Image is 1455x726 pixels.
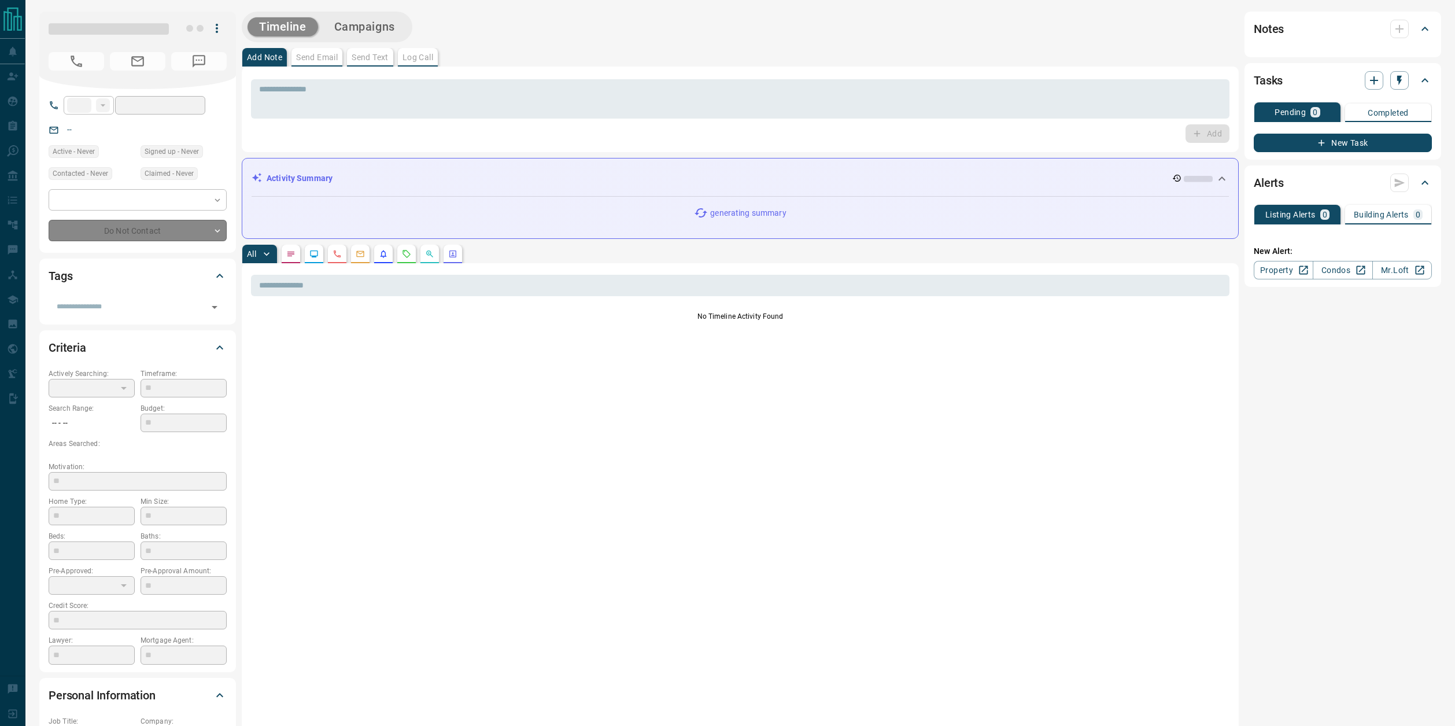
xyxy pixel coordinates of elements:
[1313,261,1372,279] a: Condos
[49,52,104,71] span: No Number
[286,249,296,259] svg: Notes
[425,249,434,259] svg: Opportunities
[251,311,1229,322] p: No Timeline Activity Found
[141,635,227,646] p: Mortgage Agent:
[1416,211,1420,219] p: 0
[49,414,135,433] p: -- - --
[267,172,333,185] p: Activity Summary
[49,403,135,414] p: Search Range:
[49,635,135,646] p: Lawyer:
[1254,67,1432,94] div: Tasks
[141,403,227,414] p: Budget:
[1323,211,1327,219] p: 0
[49,368,135,379] p: Actively Searching:
[710,207,786,219] p: generating summary
[49,334,227,362] div: Criteria
[309,249,319,259] svg: Lead Browsing Activity
[171,52,227,71] span: No Number
[67,125,72,134] a: --
[1254,20,1284,38] h2: Notes
[206,299,223,315] button: Open
[1265,211,1316,219] p: Listing Alerts
[333,249,342,259] svg: Calls
[1254,245,1432,257] p: New Alert:
[141,368,227,379] p: Timeframe:
[141,531,227,541] p: Baths:
[110,52,165,71] span: No Email
[248,17,318,36] button: Timeline
[1254,174,1284,192] h2: Alerts
[1275,108,1306,116] p: Pending
[49,531,135,541] p: Beds:
[49,438,227,449] p: Areas Searched:
[49,262,227,290] div: Tags
[1254,15,1432,43] div: Notes
[49,566,135,576] p: Pre-Approved:
[145,168,194,179] span: Claimed - Never
[448,249,457,259] svg: Agent Actions
[1254,169,1432,197] div: Alerts
[402,249,411,259] svg: Requests
[1368,109,1409,117] p: Completed
[49,462,227,472] p: Motivation:
[141,496,227,507] p: Min Size:
[1354,211,1409,219] p: Building Alerts
[49,681,227,709] div: Personal Information
[49,220,227,241] div: Do Not Contact
[49,600,227,611] p: Credit Score:
[356,249,365,259] svg: Emails
[252,168,1229,189] div: Activity Summary
[323,17,407,36] button: Campaigns
[49,338,86,357] h2: Criteria
[379,249,388,259] svg: Listing Alerts
[1372,261,1432,279] a: Mr.Loft
[1254,134,1432,152] button: New Task
[247,250,256,258] p: All
[49,686,156,705] h2: Personal Information
[49,496,135,507] p: Home Type:
[49,267,72,285] h2: Tags
[145,146,199,157] span: Signed up - Never
[53,168,108,179] span: Contacted - Never
[141,566,227,576] p: Pre-Approval Amount:
[247,53,282,61] p: Add Note
[1254,261,1313,279] a: Property
[53,146,95,157] span: Active - Never
[1254,71,1283,90] h2: Tasks
[1313,108,1317,116] p: 0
